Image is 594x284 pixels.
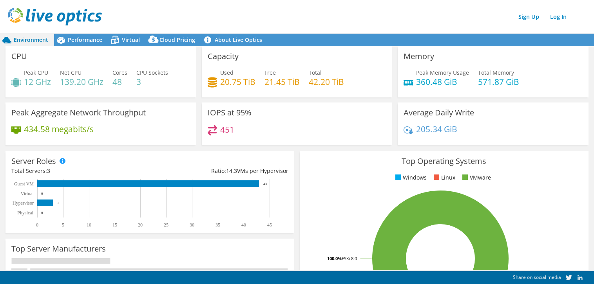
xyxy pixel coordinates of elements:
text: 40 [241,222,246,228]
img: live_optics_svg.svg [8,8,102,25]
a: Log In [546,11,570,22]
text: 0 [36,222,38,228]
span: Environment [14,36,48,43]
span: Total [309,69,322,76]
text: Physical [17,210,33,216]
h3: Top Operating Systems [306,157,583,165]
li: VMware [460,173,491,182]
h4: 451 [220,125,234,134]
h3: Peak Aggregate Network Throughput [11,108,146,117]
span: Peak CPU [24,69,48,76]
h4: 434.58 megabits/s [24,125,94,133]
h4: 360.48 GiB [416,77,469,86]
tspan: ESXi 8.0 [342,255,357,261]
li: Windows [393,173,427,182]
text: 0 [41,211,43,215]
h4: 48 [112,77,127,86]
div: Ratio: VMs per Hypervisor [150,167,288,175]
text: 15 [112,222,117,228]
text: 3 [57,201,59,205]
text: 0 [41,192,43,196]
h3: Top Server Manufacturers [11,244,106,253]
a: About Live Optics [201,34,268,46]
text: 45 [267,222,272,228]
h4: 20.75 TiB [220,77,255,86]
text: 5 [62,222,64,228]
text: Guest VM [14,181,34,187]
text: 20 [138,222,143,228]
h4: 3 [136,77,168,86]
h3: IOPS at 95% [208,108,252,117]
text: 35 [216,222,220,228]
span: 14.3 [226,167,237,174]
h3: Server Roles [11,157,56,165]
text: 30 [190,222,194,228]
span: Free [264,69,276,76]
span: Cloud Pricing [159,36,195,43]
li: Linux [432,173,455,182]
span: Total Memory [478,69,514,76]
h4: 42.20 TiB [309,77,344,86]
span: Cores [112,69,127,76]
span: Peak Memory Usage [416,69,469,76]
span: Net CPU [60,69,81,76]
a: Sign Up [514,11,543,22]
text: 25 [164,222,168,228]
text: Virtual [21,191,34,196]
h4: 571.87 GiB [478,77,519,86]
span: Used [220,69,234,76]
span: 3 [47,167,50,174]
text: 10 [87,222,91,228]
text: 43 [263,182,267,186]
h3: CPU [11,52,27,61]
h3: Capacity [208,52,239,61]
h4: 205.34 GiB [416,125,457,133]
span: CPU Sockets [136,69,168,76]
div: Total Servers: [11,167,150,175]
h4: 139.20 GHz [60,77,103,86]
text: Hypervisor [13,200,34,206]
span: Share on social media [513,274,561,280]
h4: 12 GHz [24,77,51,86]
span: Virtual [122,36,140,43]
tspan: 100.0% [327,255,342,261]
h4: 21.45 TiB [264,77,300,86]
h3: Average Daily Write [404,108,474,117]
span: Performance [68,36,102,43]
h3: Memory [404,52,434,61]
